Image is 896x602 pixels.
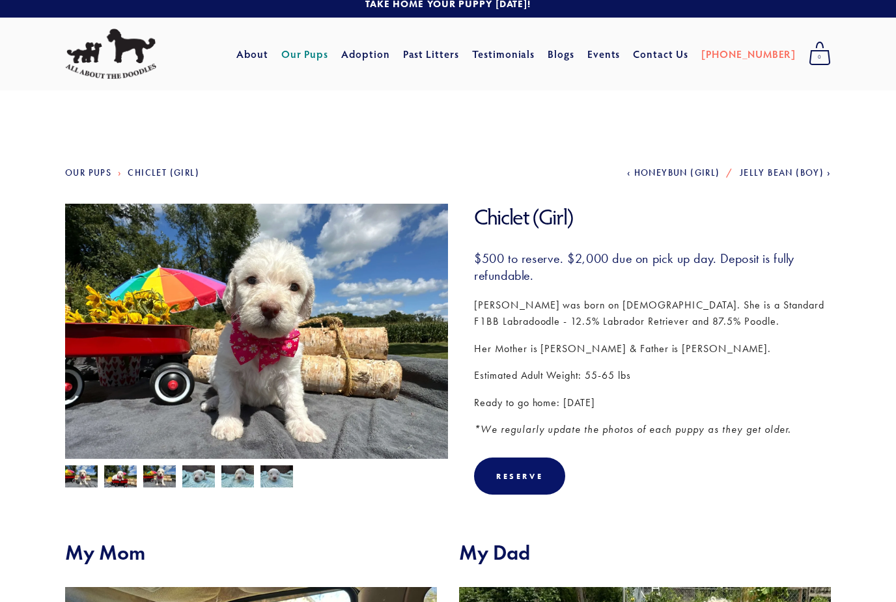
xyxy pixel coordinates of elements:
img: Chiclet 3.jpg [260,465,293,490]
a: 0 items in cart [802,38,837,70]
span: Jelly Bean (Boy) [740,167,824,178]
p: Her Mother is [PERSON_NAME] & Father is [PERSON_NAME]. [474,340,831,357]
img: Chiclet 6.jpg [65,204,448,491]
p: Estimated Adult Weight: 55-65 lbs [474,367,831,384]
h3: $500 to reserve. $2,000 due on pick up day. Deposit is fully refundable. [474,250,831,284]
img: Chiclet 5.jpg [65,465,98,490]
img: Chiclet 2.jpg [221,465,254,490]
h2: My Dad [459,540,831,565]
a: Honeybun (Girl) [627,167,720,178]
img: Chiclet 4.jpg [104,465,137,490]
p: [PERSON_NAME] was born on [DEMOGRAPHIC_DATA]. She is a Standard F1BB Labradoodle - 12.5% Labrador... [474,297,831,330]
a: Past Litters [403,47,460,61]
img: Chiclet 1.jpg [182,464,215,489]
a: Testimonials [472,42,535,66]
a: Our Pups [65,167,111,178]
a: Our Pups [281,42,329,66]
img: Chiclet 6.jpg [143,465,176,490]
img: All About The Doodles [65,29,156,79]
div: Reserve [474,458,565,495]
a: About [236,42,268,66]
a: [PHONE_NUMBER] [701,42,796,66]
h2: My Mom [65,540,437,565]
a: Events [587,42,621,66]
span: 0 [809,49,831,66]
div: Reserve [496,471,543,481]
a: Contact Us [633,42,688,66]
span: Honeybun (Girl) [634,167,720,178]
em: *We regularly update the photos of each puppy as they get older. [474,423,791,435]
h1: Chiclet (Girl) [474,204,831,230]
p: Ready to go home: [DATE] [474,394,831,411]
a: Adoption [341,42,390,66]
a: Jelly Bean (Boy) [740,167,831,178]
a: Chiclet (Girl) [128,167,199,178]
a: Blogs [548,42,574,66]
